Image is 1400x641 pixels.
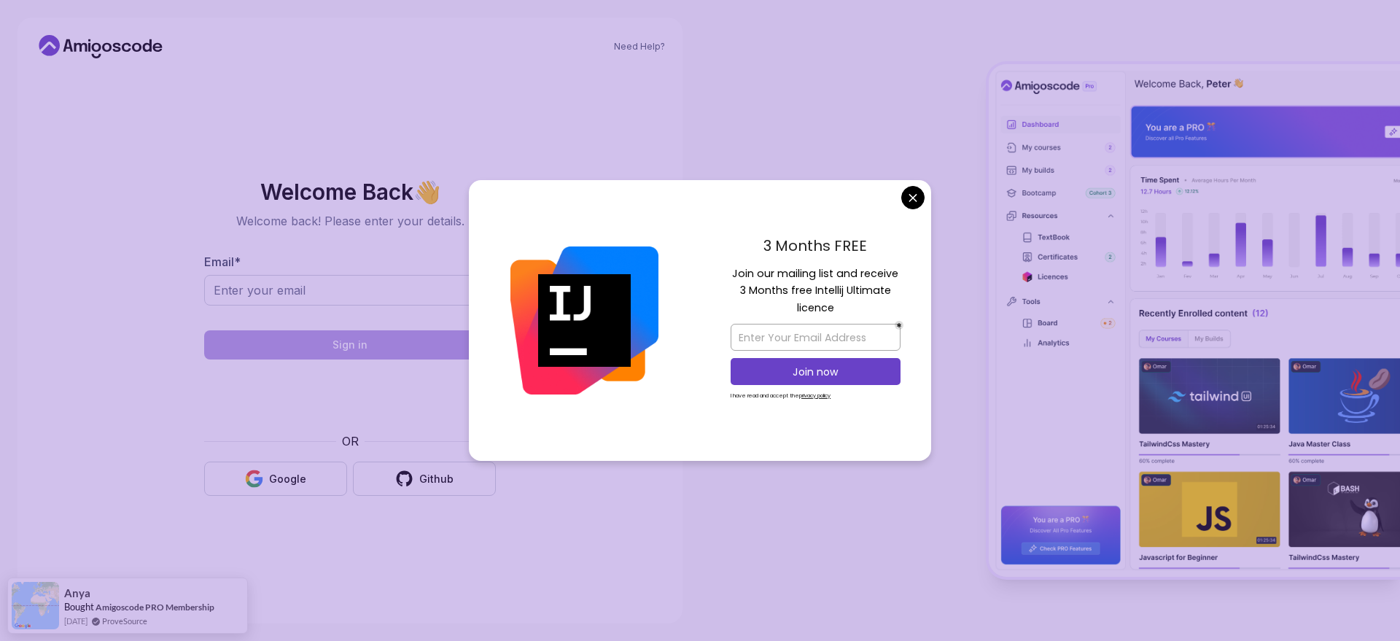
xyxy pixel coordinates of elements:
[204,330,496,360] button: Sign in
[989,64,1400,577] img: Amigoscode Dashboard
[96,601,214,613] a: Amigoscode PRO Membership
[614,41,665,53] a: Need Help?
[64,601,94,613] span: Bought
[342,432,359,450] p: OR
[413,180,440,204] span: 👋
[204,180,496,203] h2: Welcome Back
[353,462,496,496] button: Github
[419,472,454,486] div: Github
[64,587,90,599] span: Anya
[204,255,241,269] label: Email *
[204,462,347,496] button: Google
[12,582,59,629] img: provesource social proof notification image
[269,472,306,486] div: Google
[64,615,87,627] span: [DATE]
[332,338,367,352] div: Sign in
[240,368,460,424] iframe: Widget containing checkbox for hCaptcha security challenge
[35,35,166,58] a: Home link
[102,615,147,627] a: ProveSource
[204,275,496,306] input: Enter your email
[204,212,496,230] p: Welcome back! Please enter your details.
